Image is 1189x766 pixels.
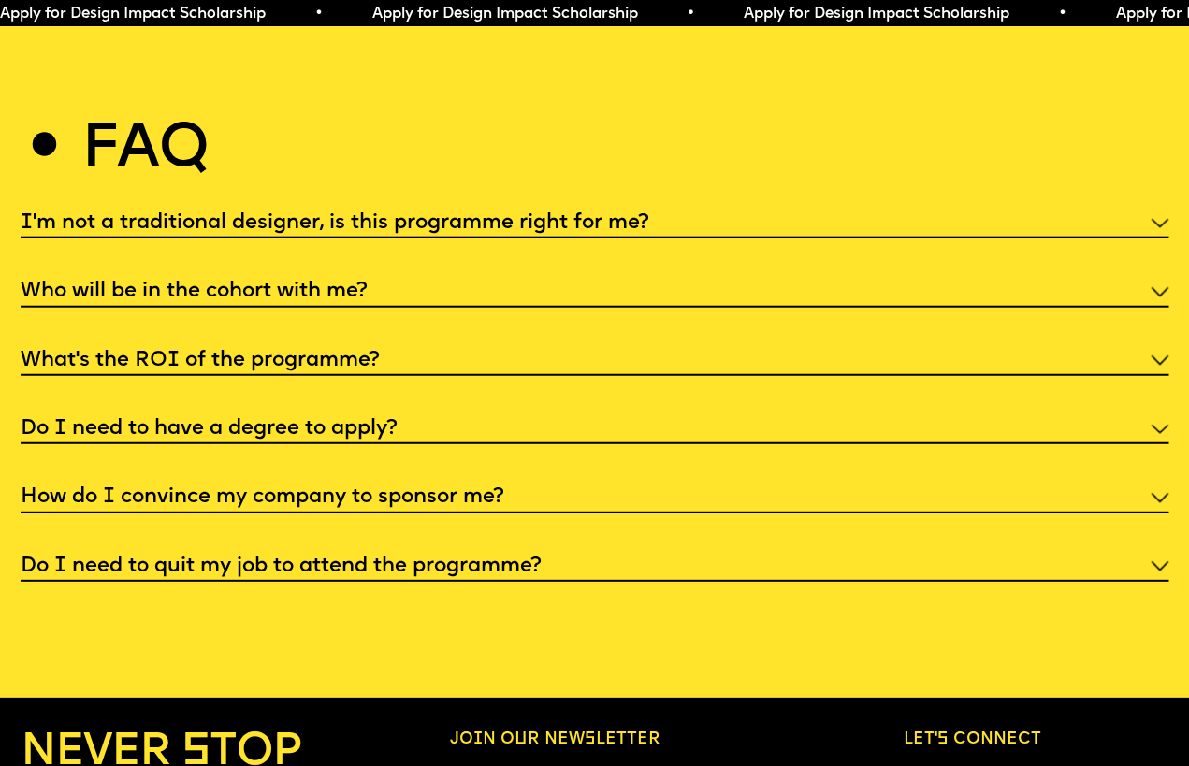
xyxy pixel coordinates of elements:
[1055,7,1064,22] span: •
[904,730,1168,750] h6: Let’s connect
[81,124,208,177] h2: Faq
[21,352,380,370] h5: What’s the ROI of the programme?
[21,557,542,576] h5: Do I need to quit my job to attend the programme?
[21,420,398,439] h5: Do I need to have a degree to apply?
[684,7,692,22] span: •
[450,730,779,750] h6: Join our newsletter
[21,282,368,301] h5: Who will be in the cohort with me?
[312,7,320,22] span: •
[21,488,504,507] h5: How do I convince my company to sponsor me?
[21,214,649,233] h5: I'm not a traditional designer, is this programme right for me?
